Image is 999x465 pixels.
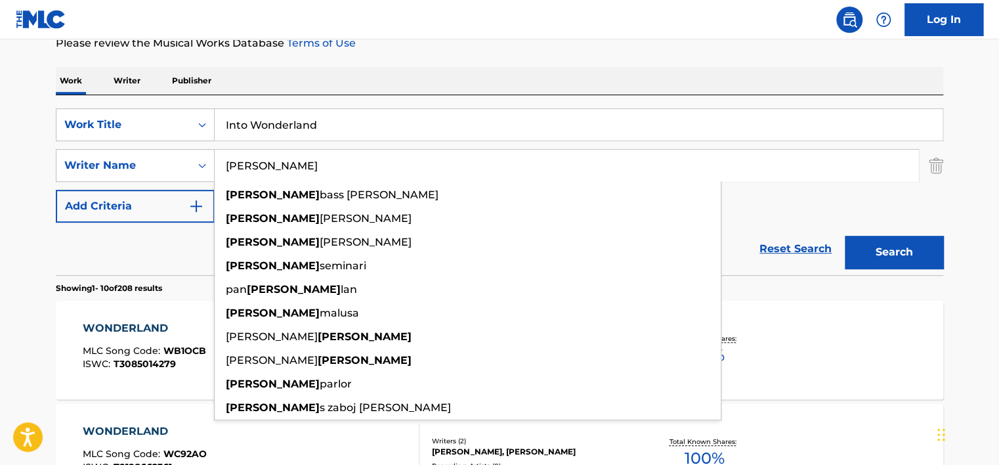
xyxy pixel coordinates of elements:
[318,330,412,343] strong: [PERSON_NAME]
[904,3,983,36] a: Log In
[83,424,207,439] div: WONDERLAND
[320,401,451,414] span: s zaboj [PERSON_NAME]
[320,259,366,272] span: seminari
[226,283,247,296] span: pan
[56,190,215,223] button: Add Criteria
[341,283,357,296] span: lan
[83,448,163,460] span: MLC Song Code :
[56,282,162,294] p: Showing 1 - 10 of 208 results
[876,12,891,28] img: help
[845,236,943,269] button: Search
[168,67,215,95] p: Publisher
[320,236,412,248] span: [PERSON_NAME]
[226,212,320,225] strong: [PERSON_NAME]
[753,234,838,263] a: Reset Search
[56,67,86,95] p: Work
[188,198,204,214] img: 9d2ae6d4665cec9f34b9.svg
[110,67,144,95] p: Writer
[226,378,320,390] strong: [PERSON_NAME]
[56,35,943,51] p: Please review the Musical Works Database
[83,358,114,370] span: ISWC :
[163,345,206,357] span: WB1OCB
[83,345,163,357] span: MLC Song Code :
[320,378,352,390] span: parlor
[56,301,943,399] a: WONDERLANDMLC Song Code:WB1OCBISWC:T3085014279Writers (1)[PERSON_NAME]Recording Artists (18)[PERS...
[836,7,862,33] a: Public Search
[56,108,943,275] form: Search Form
[226,330,318,343] span: [PERSON_NAME]
[432,436,630,446] div: Writers ( 2 )
[247,283,341,296] strong: [PERSON_NAME]
[841,12,857,28] img: search
[320,188,438,201] span: bass [PERSON_NAME]
[933,402,999,465] div: চ্যাট উইজেট
[83,321,206,336] div: WONDERLAND
[320,307,359,319] span: malusa
[933,402,999,465] iframe: Chat Widget
[226,188,320,201] strong: [PERSON_NAME]
[64,158,182,173] div: Writer Name
[226,236,320,248] strong: [PERSON_NAME]
[669,437,739,447] p: Total Known Shares:
[226,307,320,319] strong: [PERSON_NAME]
[114,358,176,370] span: T3085014279
[284,37,356,49] a: Terms of Use
[929,149,943,182] img: Delete Criterion
[870,7,897,33] div: Help
[64,117,182,133] div: Work Title
[163,448,207,460] span: WC92AO
[937,415,945,454] div: টেনে আনুন
[226,401,320,414] strong: [PERSON_NAME]
[320,212,412,225] span: [PERSON_NAME]
[226,259,320,272] strong: [PERSON_NAME]
[432,446,630,458] div: [PERSON_NAME], [PERSON_NAME]
[16,10,66,29] img: MLC Logo
[226,354,318,366] span: [PERSON_NAME]
[318,354,412,366] strong: [PERSON_NAME]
